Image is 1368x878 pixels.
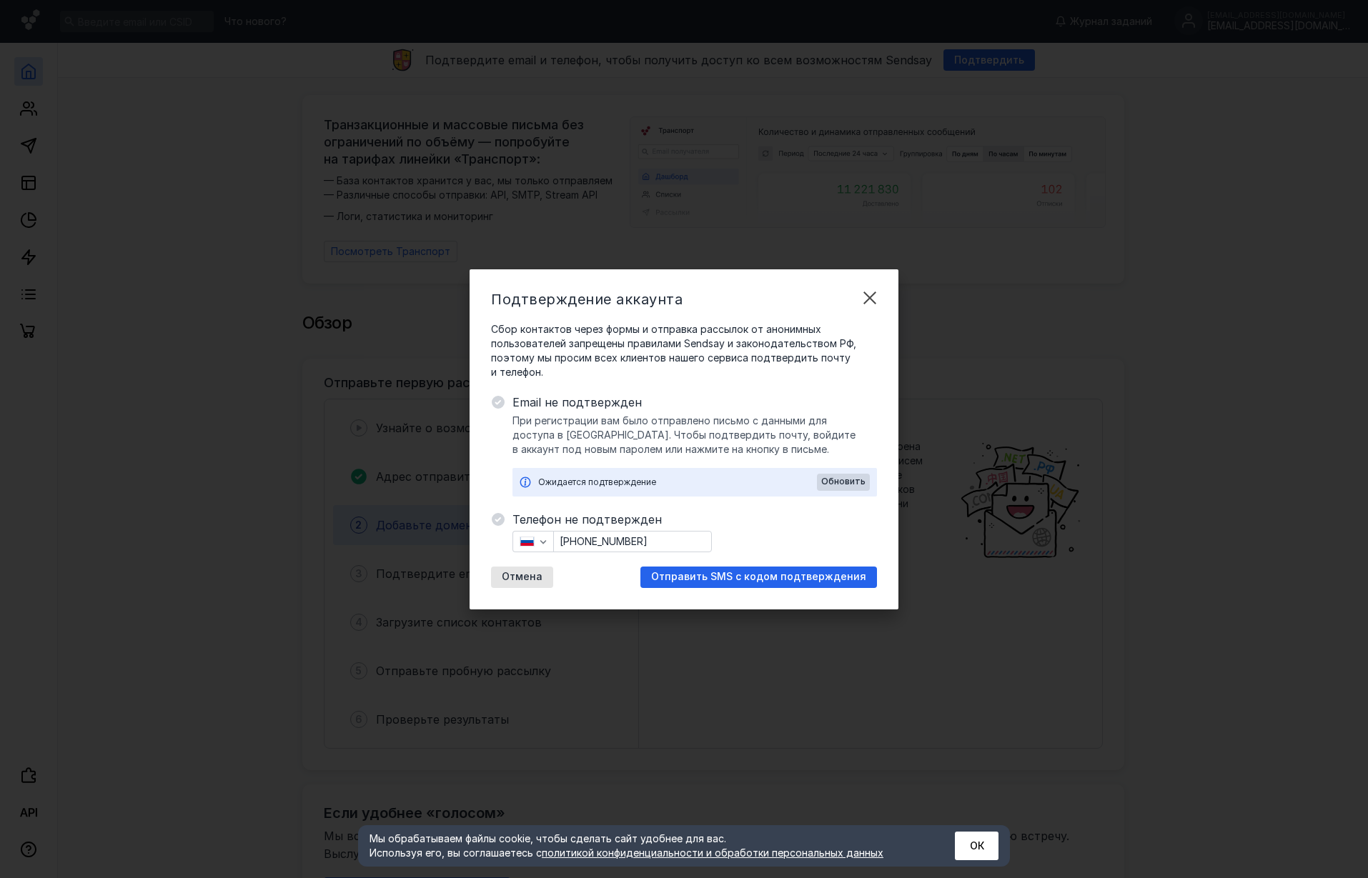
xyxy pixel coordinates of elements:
[502,571,542,583] span: Отмена
[512,394,877,411] span: Email не подтвержден
[370,832,920,860] div: Мы обрабатываем файлы cookie, чтобы сделать сайт удобнее для вас. Используя его, вы соглашаетесь c
[512,414,877,457] span: При регистрации вам было отправлено письмо с данными для доступа в [GEOGRAPHIC_DATA]. Чтобы подтв...
[640,567,877,588] button: Отправить SMS с кодом подтверждения
[491,322,877,379] span: Сбор контактов через формы и отправка рассылок от анонимных пользователей запрещены правилами Sen...
[817,474,870,491] button: Обновить
[955,832,998,860] button: ОК
[651,571,866,583] span: Отправить SMS с кодом подтверждения
[538,475,817,489] div: Ожидается подтверждение
[821,477,866,487] span: Обновить
[542,847,883,859] a: политикой конфиденциальности и обработки персональных данных
[491,291,683,308] span: Подтверждение аккаунта
[491,567,553,588] button: Отмена
[512,511,877,528] span: Телефон не подтвержден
